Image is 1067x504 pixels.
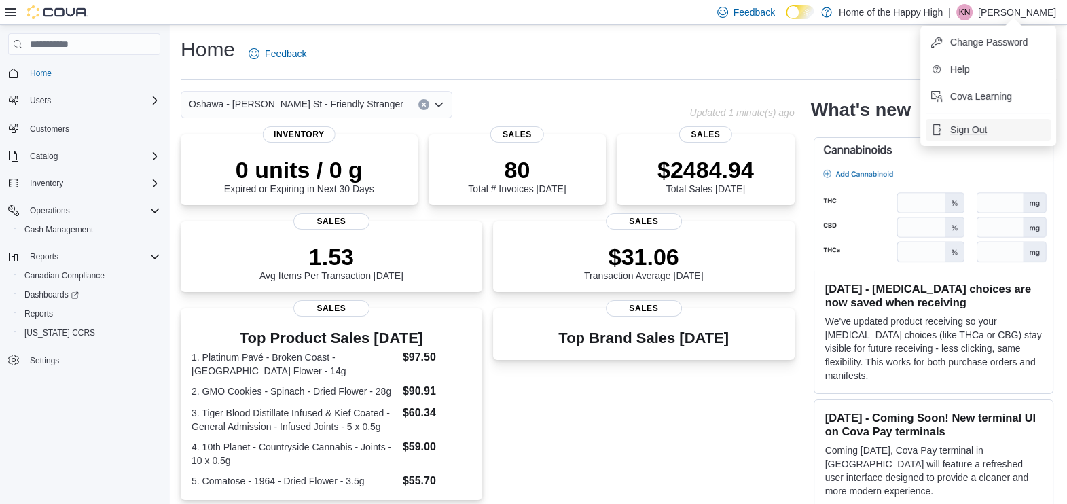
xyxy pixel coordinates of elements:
[403,349,471,365] dd: $97.50
[734,5,775,19] span: Feedback
[24,353,65,369] a: Settings
[30,205,70,216] span: Operations
[24,65,160,82] span: Home
[192,350,397,378] dt: 1. Platinum Pavé - Broken Coast - [GEOGRAPHIC_DATA] Flower - 14g
[825,411,1042,438] h3: [DATE] - Coming Soon! New terminal UI on Cova Pay terminals
[24,202,75,219] button: Operations
[978,4,1056,20] p: [PERSON_NAME]
[30,151,58,162] span: Catalog
[24,202,160,219] span: Operations
[24,92,160,109] span: Users
[606,213,682,230] span: Sales
[19,221,98,238] a: Cash Management
[839,4,943,20] p: Home of the Happy High
[189,96,403,112] span: Oshawa - [PERSON_NAME] St - Friendly Stranger
[3,118,166,138] button: Customers
[3,247,166,266] button: Reports
[811,99,911,121] h2: What's new
[418,99,429,110] button: Clear input
[950,123,987,137] span: Sign Out
[24,120,160,137] span: Customers
[657,156,754,183] p: $2484.94
[19,287,84,303] a: Dashboards
[657,156,754,194] div: Total Sales [DATE]
[19,287,160,303] span: Dashboards
[3,91,166,110] button: Users
[181,36,235,63] h1: Home
[786,5,814,20] input: Dark Mode
[259,243,403,270] p: 1.53
[14,266,166,285] button: Canadian Compliance
[584,243,704,270] p: $31.06
[19,268,160,284] span: Canadian Compliance
[679,126,732,143] span: Sales
[192,406,397,433] dt: 3. Tiger Blood Distillate Infused & Kief Coated - General Admission - Infused Joints - 5 x 0.5g
[24,175,69,192] button: Inventory
[558,330,729,346] h3: Top Brand Sales [DATE]
[27,5,88,19] img: Cova
[30,178,63,189] span: Inventory
[24,224,93,235] span: Cash Management
[950,62,970,76] span: Help
[606,300,682,317] span: Sales
[19,306,58,322] a: Reports
[3,350,166,370] button: Settings
[926,31,1051,53] button: Change Password
[24,65,57,82] a: Home
[192,440,397,467] dt: 4. 10th Planet - Countryside Cannabis - Joints - 10 x 0.5g
[24,289,79,300] span: Dashboards
[959,4,971,20] span: KN
[926,119,1051,141] button: Sign Out
[490,126,543,143] span: Sales
[24,249,64,265] button: Reports
[192,384,397,398] dt: 2. GMO Cookies - Spinach - Dried Flower - 28g
[24,352,160,369] span: Settings
[30,355,59,366] span: Settings
[293,213,369,230] span: Sales
[14,323,166,342] button: [US_STATE] CCRS
[825,282,1042,309] h3: [DATE] - [MEDICAL_DATA] choices are now saved when receiving
[19,306,160,322] span: Reports
[948,4,951,20] p: |
[468,156,566,183] p: 80
[30,95,51,106] span: Users
[786,19,786,20] span: Dark Mode
[403,405,471,421] dd: $60.34
[825,444,1042,498] p: Coming [DATE], Cova Pay terminal in [GEOGRAPHIC_DATA] will feature a refreshed user interface des...
[265,47,306,60] span: Feedback
[468,156,566,194] div: Total # Invoices [DATE]
[24,327,95,338] span: [US_STATE] CCRS
[584,243,704,281] div: Transaction Average [DATE]
[30,124,69,134] span: Customers
[24,249,160,265] span: Reports
[30,68,52,79] span: Home
[8,58,160,406] nav: Complex example
[3,147,166,166] button: Catalog
[24,148,63,164] button: Catalog
[14,220,166,239] button: Cash Management
[433,99,444,110] button: Open list of options
[24,148,160,164] span: Catalog
[19,325,160,341] span: Washington CCRS
[825,314,1042,382] p: We've updated product receiving so your [MEDICAL_DATA] choices (like THCa or CBG) stay visible fo...
[14,304,166,323] button: Reports
[259,243,403,281] div: Avg Items Per Transaction [DATE]
[926,86,1051,107] button: Cova Learning
[24,270,105,281] span: Canadian Compliance
[926,58,1051,80] button: Help
[30,251,58,262] span: Reports
[689,107,794,118] p: Updated 1 minute(s) ago
[19,221,160,238] span: Cash Management
[19,325,101,341] a: [US_STATE] CCRS
[243,40,312,67] a: Feedback
[14,285,166,304] a: Dashboards
[403,473,471,489] dd: $55.70
[224,156,374,183] p: 0 units / 0 g
[192,330,471,346] h3: Top Product Sales [DATE]
[24,92,56,109] button: Users
[403,383,471,399] dd: $90.91
[24,175,160,192] span: Inventory
[3,174,166,193] button: Inventory
[950,35,1028,49] span: Change Password
[3,201,166,220] button: Operations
